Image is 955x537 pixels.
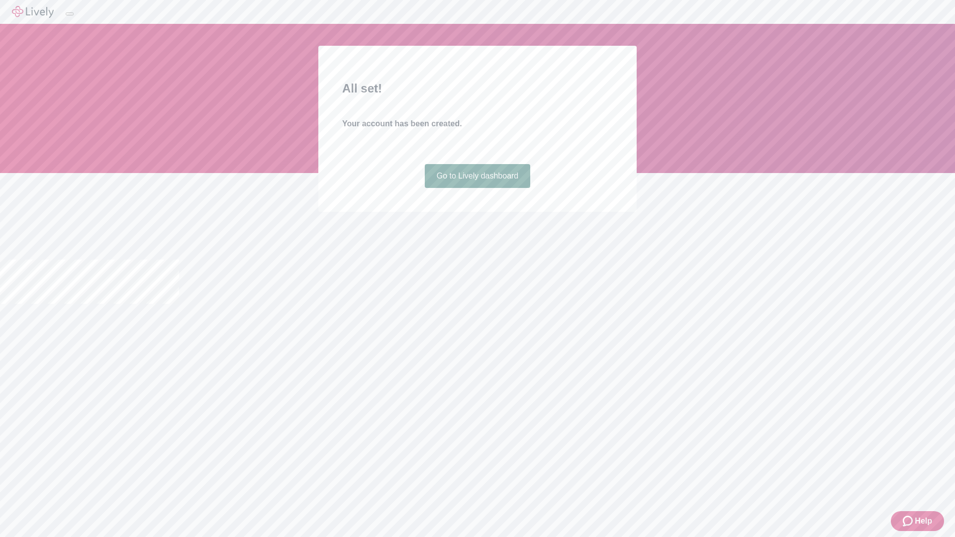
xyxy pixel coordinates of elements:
[903,515,915,527] svg: Zendesk support icon
[425,164,531,188] a: Go to Lively dashboard
[342,80,613,97] h2: All set!
[342,118,613,130] h4: Your account has been created.
[66,12,74,15] button: Log out
[891,511,944,531] button: Zendesk support iconHelp
[12,6,54,18] img: Lively
[915,515,932,527] span: Help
